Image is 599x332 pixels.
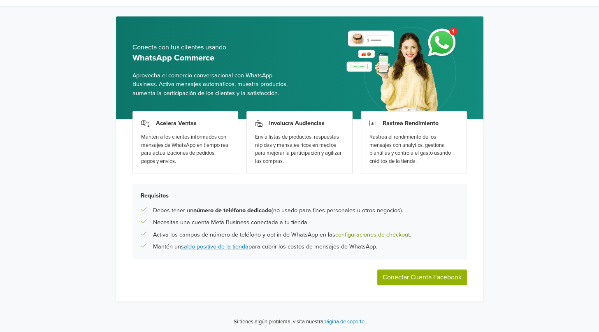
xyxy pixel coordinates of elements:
p: Si tienes algún problema, visita nuestra . [234,318,366,326]
img: whatsapp_setup_banner [339,22,467,119]
p: Debes tener un (no usado para fines personales u otros negocios). [153,206,403,215]
h3: Involucra Audiencias [269,120,325,127]
div: Rastrea el rendimiento de los mensajes con analytics, gestiona plantillas y controla el gasto usa... [369,133,458,165]
p: Activa los campos de número de teléfono y opt-in de WhatsApp en las . [153,230,411,239]
div: Mantén a los clientes informados con mensajes de WhatsApp en tiempo real para actualizaciones de ... [141,133,230,165]
button: Conectar Cuenta Facebook [377,269,467,285]
h5: WhatsApp Commerce [132,53,293,63]
span: Aprovecha el comercio conversacional con WhatsApp Business. Activa mensajes automáticos, muestra ... [132,71,293,98]
h3: Acelera Ventas [156,120,197,127]
p: Necesitas una cuenta Meta Business conectada a tu tienda. [153,218,309,227]
div: Envía listas de productos, respuestas rápidas y mensajes ricos en medios para mejorar la particip... [255,133,344,165]
p: Mantén un para cubrir los costos de mensajes de WhatsApp. [153,242,377,251]
h5: Requisitos [141,192,459,199]
b: número de teléfono dedicado [193,207,272,214]
a: saldo positivo de la tienda [181,243,248,250]
h5: Conecta con tus clientes usando [132,44,293,51]
h3: Rastrea Rendimiento [383,120,439,127]
a: página de soporte [323,318,365,325]
a: configuraciones de checkout [335,231,410,238]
